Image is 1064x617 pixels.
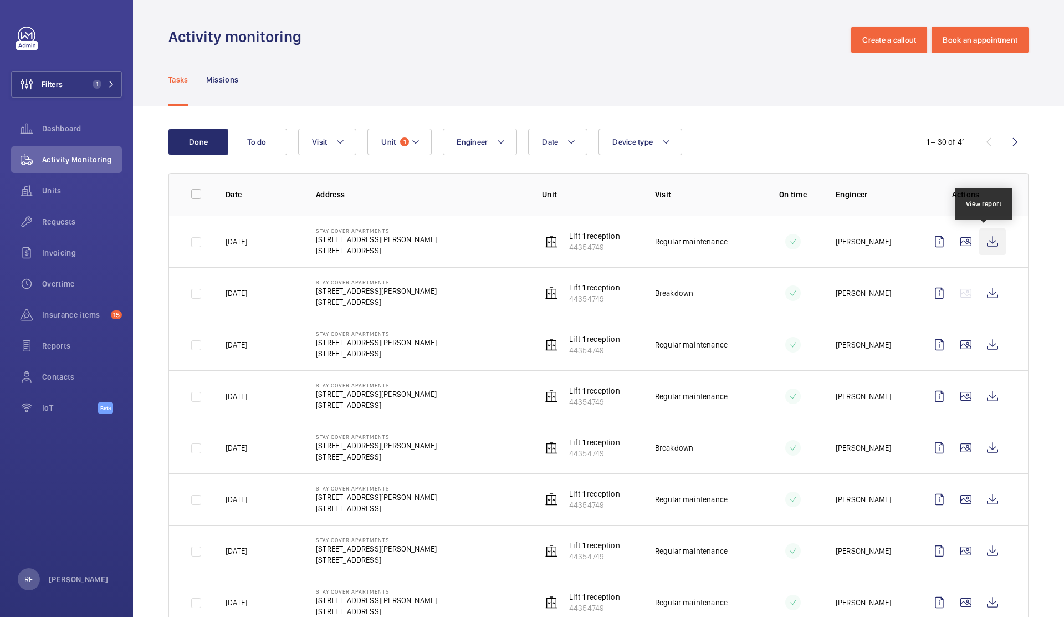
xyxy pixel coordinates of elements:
p: 44354749 [569,551,620,562]
p: [STREET_ADDRESS][PERSON_NAME] [316,543,437,554]
p: [STREET_ADDRESS][PERSON_NAME] [316,389,437,400]
p: Regular maintenance [655,391,728,402]
p: [STREET_ADDRESS] [316,554,437,565]
span: Requests [42,216,122,227]
p: Visit [655,189,750,200]
p: [STREET_ADDRESS] [316,451,437,462]
p: 44354749 [569,242,620,253]
span: 1 [400,137,409,146]
img: elevator.svg [545,441,558,455]
p: [PERSON_NAME] [836,494,891,505]
span: Activity Monitoring [42,154,122,165]
p: Breakdown [655,442,694,453]
button: Unit1 [367,129,432,155]
p: [PERSON_NAME] [836,236,891,247]
button: To do [227,129,287,155]
p: Lift 1 reception [569,282,620,293]
p: [DATE] [226,545,247,557]
p: Regular maintenance [655,597,728,608]
span: Reports [42,340,122,351]
p: Stay Cover apartments [316,382,437,389]
img: elevator.svg [545,596,558,609]
p: [DATE] [226,391,247,402]
p: Lift 1 reception [569,231,620,242]
div: View report [966,199,1002,209]
span: Engineer [457,137,488,146]
p: [DATE] [226,597,247,608]
span: Unit [381,137,396,146]
span: Filters [42,79,63,90]
button: Create a callout [851,27,927,53]
p: 44354749 [569,499,620,511]
p: [STREET_ADDRESS] [316,400,437,411]
p: [STREET_ADDRESS] [316,606,437,617]
p: Date [226,189,298,200]
p: [PERSON_NAME] [836,391,891,402]
p: 44354749 [569,448,620,459]
p: [PERSON_NAME] [49,574,109,585]
p: 44354749 [569,396,620,407]
p: [PERSON_NAME] [836,339,891,350]
span: Invoicing [42,247,122,258]
img: elevator.svg [545,338,558,351]
span: Visit [312,137,327,146]
p: [DATE] [226,442,247,453]
span: IoT [42,402,98,414]
p: Stay Cover apartments [316,279,437,285]
span: Date [542,137,558,146]
p: [DATE] [226,288,247,299]
p: [PERSON_NAME] [836,545,891,557]
p: Actions [926,189,1006,200]
span: Insurance items [42,309,106,320]
span: Overtime [42,278,122,289]
p: Lift 1 reception [569,540,620,551]
p: Engineer [836,189,908,200]
p: Lift 1 reception [569,488,620,499]
p: [STREET_ADDRESS][PERSON_NAME] [316,234,437,245]
p: [DATE] [226,339,247,350]
span: Contacts [42,371,122,383]
h1: Activity monitoring [168,27,308,47]
p: Regular maintenance [655,545,728,557]
p: 44354749 [569,293,620,304]
p: Missions [206,74,239,85]
p: [DATE] [226,494,247,505]
p: 44354749 [569,345,620,356]
p: Regular maintenance [655,339,728,350]
p: Stay Cover apartments [316,227,437,234]
p: Stay Cover apartments [316,537,437,543]
p: [STREET_ADDRESS] [316,297,437,308]
p: Regular maintenance [655,494,728,505]
p: Lift 1 reception [569,591,620,603]
p: [STREET_ADDRESS] [316,503,437,514]
p: Stay Cover apartments [316,330,437,337]
p: [STREET_ADDRESS][PERSON_NAME] [316,440,437,451]
p: Breakdown [655,288,694,299]
p: 44354749 [569,603,620,614]
img: elevator.svg [545,493,558,506]
p: Lift 1 reception [569,334,620,345]
p: [STREET_ADDRESS][PERSON_NAME] [316,492,437,503]
p: Regular maintenance [655,236,728,247]
img: elevator.svg [545,544,558,558]
button: Device type [598,129,682,155]
p: Address [316,189,524,200]
p: Tasks [168,74,188,85]
p: RF [24,574,33,585]
p: Stay Cover apartments [316,485,437,492]
p: [STREET_ADDRESS][PERSON_NAME] [316,285,437,297]
img: elevator.svg [545,287,558,300]
p: [STREET_ADDRESS] [316,348,437,359]
p: [STREET_ADDRESS][PERSON_NAME] [316,337,437,348]
img: elevator.svg [545,235,558,248]
p: Lift 1 reception [569,437,620,448]
span: Units [42,185,122,196]
button: Book an appointment [932,27,1029,53]
p: Unit [542,189,637,200]
button: Engineer [443,129,517,155]
span: Device type [612,137,653,146]
p: Lift 1 reception [569,385,620,396]
p: Stay Cover apartments [316,434,437,440]
span: 15 [111,310,122,319]
p: [PERSON_NAME] [836,597,891,608]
